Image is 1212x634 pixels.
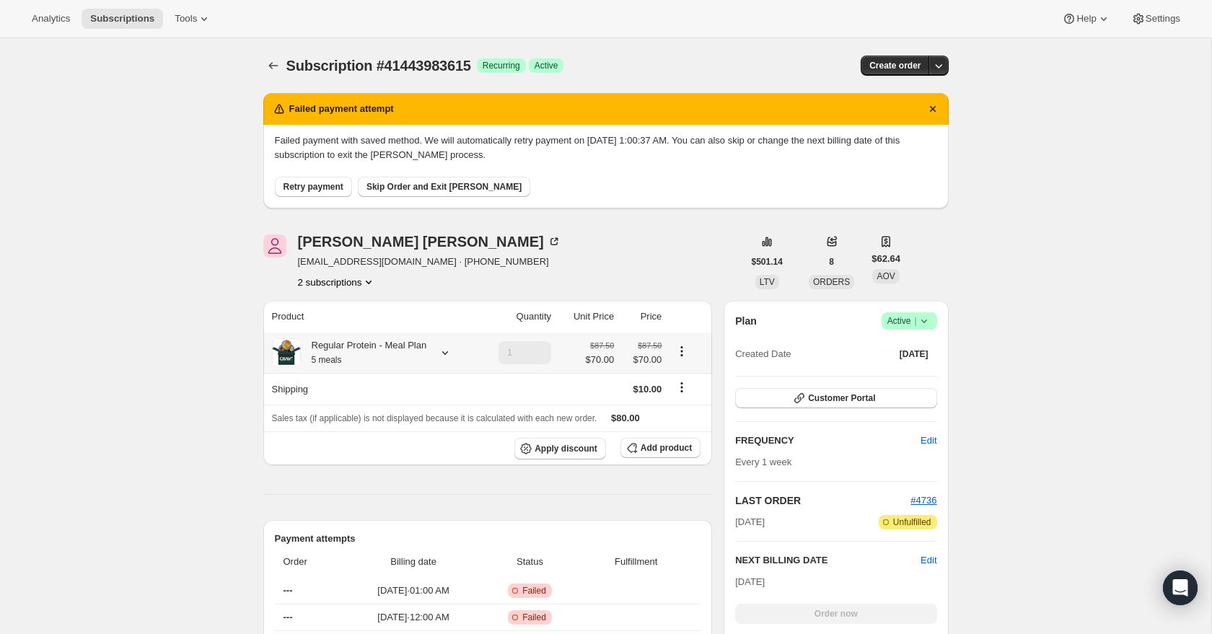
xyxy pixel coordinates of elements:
span: Failed [522,585,546,596]
button: [DATE] [891,344,937,364]
th: Shipping [263,373,478,405]
span: --- [284,612,293,622]
button: Analytics [23,9,79,29]
span: Subscriptions [90,13,154,25]
span: $62.64 [871,252,900,266]
h2: Payment attempts [275,532,701,546]
h2: LAST ORDER [735,493,910,508]
button: Tools [166,9,220,29]
span: $501.14 [752,256,783,268]
th: Price [618,301,666,333]
small: $87.50 [638,341,662,350]
h2: Failed payment attempt [289,102,394,116]
span: Analytics [32,13,70,25]
button: Create order [861,56,929,76]
img: product img [272,338,301,367]
button: $501.14 [743,252,791,272]
button: Add product [620,438,701,458]
button: Shipping actions [670,379,693,395]
span: [DATE] [735,515,765,529]
button: Product actions [670,343,693,359]
span: Skip Order and Exit [PERSON_NAME] [366,181,522,193]
span: Unfulfilled [893,516,931,528]
span: 8 [829,256,834,268]
span: Sales tax (if applicable) is not displayed because it is calculated with each new order. [272,413,597,423]
button: Settings [1123,9,1189,29]
button: #4736 [910,493,936,508]
button: Retry payment [275,177,352,197]
th: Unit Price [555,301,618,333]
div: [PERSON_NAME] [PERSON_NAME] [298,234,561,249]
span: [DATE] · 12:00 AM [347,610,479,625]
span: ORDERS [813,277,850,287]
span: | [914,315,916,327]
span: Active [535,60,558,71]
span: --- [284,585,293,596]
span: Fulfillment [580,555,692,569]
span: Add product [641,442,692,454]
small: $87.50 [590,341,614,350]
span: Customer Portal [808,392,875,404]
span: $70.00 [585,353,614,367]
span: LTV [760,277,775,287]
a: #4736 [910,495,936,506]
span: AOV [877,271,895,281]
button: Help [1053,9,1119,29]
button: Skip Order and Exit [PERSON_NAME] [358,177,530,197]
span: Edit [921,433,936,448]
span: Help [1076,13,1096,25]
button: Edit [912,429,945,452]
span: Status [488,555,571,569]
button: Apply discount [514,438,606,459]
button: Customer Portal [735,388,936,408]
span: Tools [175,13,197,25]
span: $10.00 [633,384,662,395]
button: Dismiss notification [923,99,943,119]
h2: Plan [735,314,757,328]
button: Product actions [298,275,377,289]
span: $80.00 [611,413,640,423]
th: Quantity [478,301,555,333]
span: Active [887,314,931,328]
button: Edit [921,553,936,568]
span: Every 1 week [735,457,791,467]
span: Jasmine Bermudez [263,234,286,257]
span: Billing date [347,555,479,569]
small: 5 meals [312,355,342,365]
span: [DATE] · 01:00 AM [347,584,479,598]
th: Product [263,301,478,333]
span: Retry payment [284,181,343,193]
span: Recurring [483,60,520,71]
div: Regular Protein - Meal Plan [301,338,427,367]
p: Failed payment with saved method. We will automatically retry payment on [DATE] 1:00:37 AM. You c... [275,133,937,162]
button: Subscriptions [263,56,284,76]
span: Subscription #41443983615 [286,58,471,74]
span: [DATE] [735,576,765,587]
span: Failed [522,612,546,623]
button: 8 [820,252,843,272]
span: Apply discount [535,443,597,454]
span: Create order [869,60,921,71]
span: Created Date [735,347,791,361]
span: [EMAIL_ADDRESS][DOMAIN_NAME] · [PHONE_NUMBER] [298,255,561,269]
div: Open Intercom Messenger [1163,571,1198,605]
span: $70.00 [623,353,662,367]
span: Settings [1146,13,1180,25]
th: Order [275,546,343,578]
span: [DATE] [900,348,928,360]
button: Subscriptions [82,9,163,29]
h2: FREQUENCY [735,433,921,448]
h2: NEXT BILLING DATE [735,553,921,568]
